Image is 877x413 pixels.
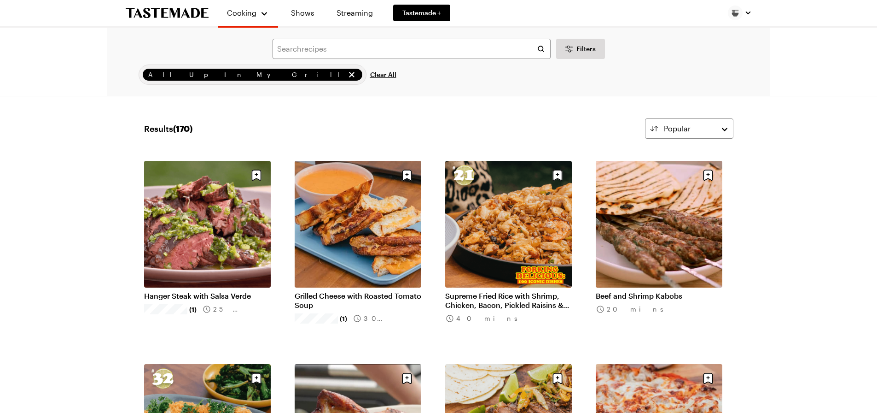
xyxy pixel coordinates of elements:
a: Hanger Steak with Salsa Verde [144,291,271,301]
button: Save recipe [398,166,416,184]
button: Save recipe [549,370,566,387]
span: Filters [576,44,596,53]
span: Tastemade + [402,8,441,18]
button: Cooking [227,4,269,22]
button: Clear All [370,65,396,85]
a: Beef and Shrimp Kabobs [596,291,722,301]
button: Save recipe [248,370,265,387]
span: All Up In My Grill [148,70,345,80]
button: Save recipe [549,166,566,184]
a: To Tastemade Home Page [126,8,209,18]
img: Profile picture [728,6,743,20]
button: Save recipe [699,370,717,387]
span: Results [144,122,192,135]
button: Desktop filters [556,39,605,59]
button: Save recipe [699,166,717,184]
button: Save recipe [248,166,265,184]
span: Popular [664,123,691,134]
span: Clear All [370,70,396,79]
a: Grilled Cheese with Roasted Tomato Soup [295,291,421,310]
button: Save recipe [398,370,416,387]
a: Supreme Fried Rice with Shrimp, Chicken, Bacon, Pickled Raisins & Jalapenos [445,291,572,310]
button: Profile picture [728,6,752,20]
span: ( 170 ) [173,124,192,134]
button: remove All Up In My Grill [347,70,357,80]
span: Cooking [227,8,256,17]
button: Popular [645,118,733,139]
a: Tastemade + [393,5,450,21]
